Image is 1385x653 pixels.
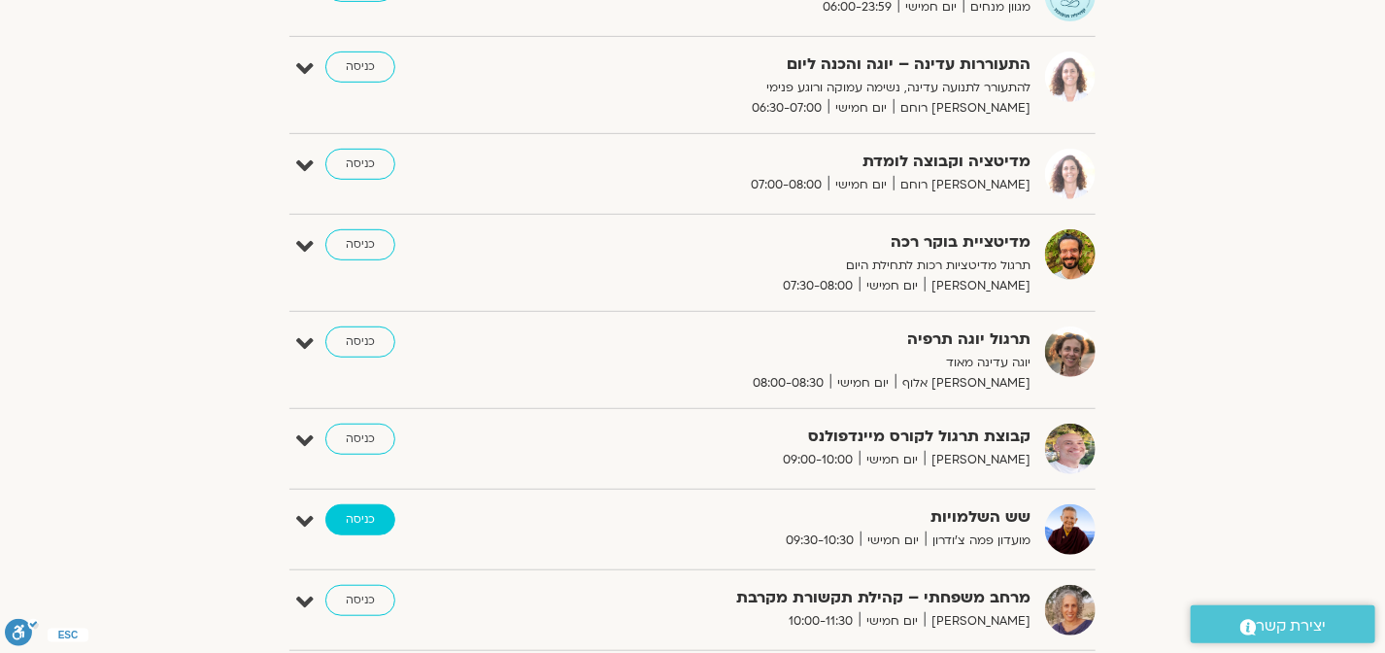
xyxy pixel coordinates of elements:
[555,353,1030,373] p: יוגה עדינה מאוד
[555,256,1030,276] p: תרגול מדיטציות רכות לתחילת היום
[860,611,925,632] span: יום חמישי
[860,450,925,470] span: יום חמישי
[325,504,395,535] a: כניסה
[782,611,860,632] span: 10:00-11:30
[828,98,894,119] span: יום חמישי
[325,229,395,260] a: כניסה
[860,276,925,296] span: יום חמישי
[325,326,395,358] a: כניסה
[555,78,1030,98] p: להתעורר לתנועה עדינה, נשימה עמוקה ורוגע פנימי
[325,424,395,455] a: כניסה
[779,531,861,551] span: 09:30-10:30
[555,52,1030,78] strong: התעוררות עדינה – יוגה והכנה ליום
[325,585,395,616] a: כניסה
[861,531,926,551] span: יום חמישי
[894,175,1030,195] span: [PERSON_NAME] רוחם
[744,175,828,195] span: 07:00-08:00
[776,450,860,470] span: 09:00-10:00
[925,450,1030,470] span: [PERSON_NAME]
[776,276,860,296] span: 07:30-08:00
[830,373,895,394] span: יום חמישי
[925,276,1030,296] span: [PERSON_NAME]
[926,531,1030,551] span: מועדון פמה צ'ודרון
[555,149,1030,175] strong: מדיטציה וקבוצה לומדת
[555,504,1030,531] strong: שש השלמויות
[895,373,1030,394] span: [PERSON_NAME] אלוף
[1257,613,1327,639] span: יצירת קשר
[555,326,1030,353] strong: תרגול יוגה תרפיה
[555,229,1030,256] strong: מדיטציית בוקר רכה
[555,585,1030,611] strong: מרחב משפחתי – קהילת תקשורת מקרבת
[746,373,830,394] span: 08:00-08:30
[325,52,395,83] a: כניסה
[325,149,395,180] a: כניסה
[1191,605,1375,643] a: יצירת קשר
[828,175,894,195] span: יום חמישי
[925,611,1030,632] span: [PERSON_NAME]
[555,424,1030,450] strong: קבוצת תרגול לקורס מיינדפולנס
[894,98,1030,119] span: [PERSON_NAME] רוחם
[745,98,828,119] span: 06:30-07:00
